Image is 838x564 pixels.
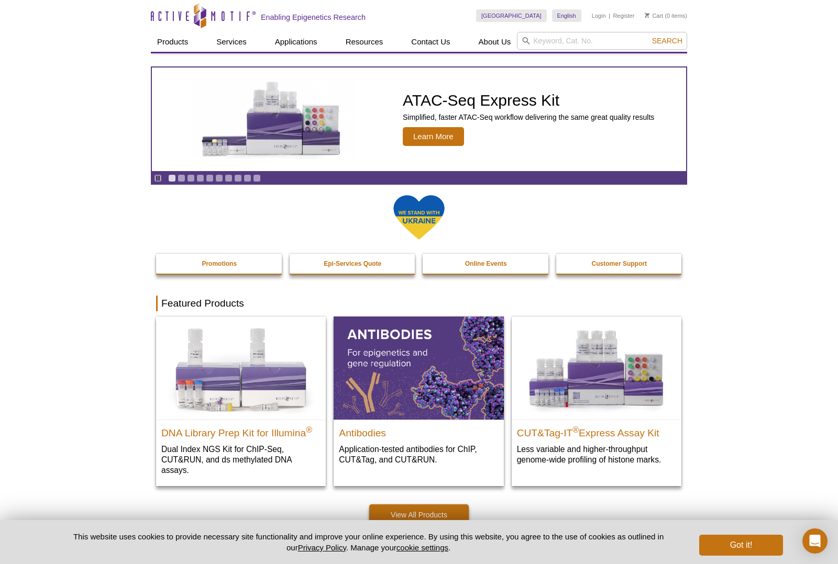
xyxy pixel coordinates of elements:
strong: Promotions [202,260,237,267]
p: Simplified, faster ATAC-Seq workflow delivering the same great quality results [403,112,654,122]
h2: Enabling Epigenetics Research [261,13,366,22]
a: Go to slide 1 [168,174,176,182]
img: CUT&Tag-IT® Express Assay Kit [512,317,681,419]
input: Keyword, Cat. No. [517,32,687,50]
a: Go to slide 3 [187,174,195,182]
button: Search [649,36,686,46]
a: Go to slide 5 [206,174,214,182]
p: This website uses cookies to provide necessary site functionality and improve your online experie... [55,531,682,553]
img: Your Cart [645,13,649,18]
p: Dual Index NGS Kit for ChIP-Seq, CUT&RUN, and ds methylated DNA assays. [161,444,321,476]
button: Got it! [699,535,783,556]
a: Resources [339,32,390,52]
span: Learn More [403,127,464,146]
strong: Epi-Services Quote [324,260,381,267]
a: ATAC-Seq Express Kit ATAC-Seq Express Kit Simplified, faster ATAC-Seq workflow delivering the sam... [152,67,686,171]
a: English [552,9,581,22]
img: DNA Library Prep Kit for Illumina [156,317,326,419]
a: CUT&Tag-IT® Express Assay Kit CUT&Tag-IT®Express Assay Kit Less variable and higher-throughput ge... [512,317,681,475]
a: Go to slide 7 [225,174,233,182]
a: View All Products [369,504,469,525]
img: All Antibodies [334,317,503,419]
a: Services [210,32,253,52]
sup: ® [572,425,579,434]
a: Toggle autoplay [154,174,162,182]
a: Privacy Policy [298,543,346,552]
a: [GEOGRAPHIC_DATA] [476,9,547,22]
strong: Customer Support [592,260,647,267]
a: Epi-Services Quote [290,254,416,274]
article: ATAC-Seq Express Kit [152,67,686,171]
span: Search [652,37,682,45]
button: cookie settings [396,543,448,552]
a: Go to slide 6 [215,174,223,182]
a: Contact Us [405,32,456,52]
li: (0 items) [645,9,687,22]
img: ATAC-Seq Express Kit [186,80,359,159]
a: Register [613,12,634,19]
h2: ATAC-Seq Express Kit [403,93,654,108]
strong: Online Events [465,260,507,267]
h2: Featured Products [156,296,682,311]
a: All Antibodies Antibodies Application-tested antibodies for ChIP, CUT&Tag, and CUT&RUN. [334,317,503,475]
div: Open Intercom Messenger [802,528,828,554]
sup: ® [306,425,312,434]
a: Online Events [423,254,549,274]
h2: Antibodies [339,423,498,438]
p: Application-tested antibodies for ChIP, CUT&Tag, and CUT&RUN. [339,444,498,465]
p: Less variable and higher-throughput genome-wide profiling of histone marks​. [517,444,676,465]
h2: DNA Library Prep Kit for Illumina [161,423,321,438]
a: Products [151,32,194,52]
img: We Stand With Ukraine [393,194,445,241]
a: Go to slide 4 [196,174,204,182]
a: Promotions [156,254,283,274]
a: Go to slide 10 [253,174,261,182]
li: | [609,9,610,22]
a: About Us [472,32,517,52]
a: DNA Library Prep Kit for Illumina DNA Library Prep Kit for Illumina® Dual Index NGS Kit for ChIP-... [156,317,326,486]
a: Applications [269,32,324,52]
a: Go to slide 2 [178,174,185,182]
a: Go to slide 9 [244,174,251,182]
a: Login [592,12,606,19]
a: Go to slide 8 [234,174,242,182]
a: Customer Support [556,254,683,274]
a: Cart [645,12,663,19]
h2: CUT&Tag-IT Express Assay Kit [517,423,676,438]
